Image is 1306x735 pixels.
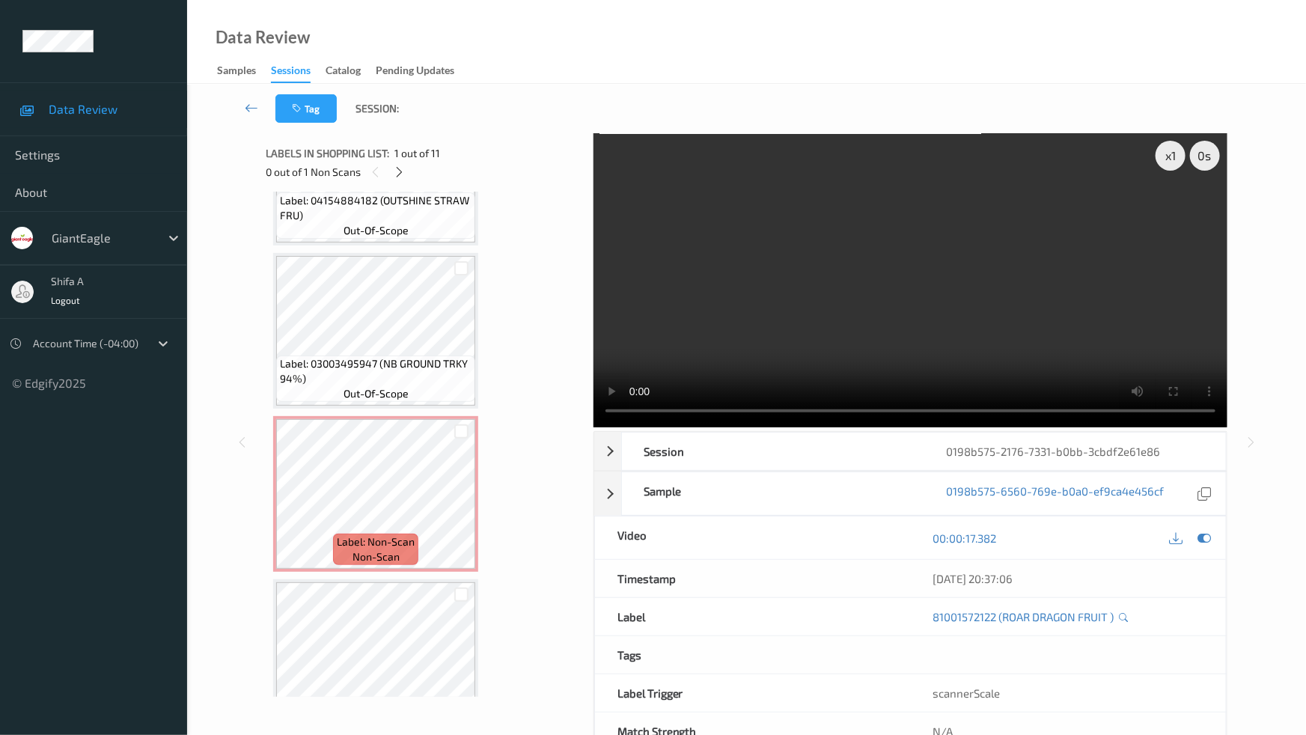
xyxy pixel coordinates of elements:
button: Tag [275,94,337,123]
div: 0198b575-2176-7331-b0bb-3cbdf2e61e86 [924,433,1226,470]
a: Pending Updates [376,61,469,82]
div: Sessions [271,63,311,83]
div: Samples [217,63,256,82]
div: Sample0198b575-6560-769e-b0a0-ef9ca4e456cf [594,472,1227,516]
div: [DATE] 20:37:06 [933,571,1203,586]
div: Timestamp [595,560,911,597]
div: Video [595,516,911,559]
div: x 1 [1156,141,1186,171]
a: 00:00:17.382 [933,531,996,546]
div: Label [595,598,911,635]
span: Label: 03003495947 (NB GROUND TRKY 94%) [280,356,472,386]
span: 1 out of 11 [394,146,440,161]
div: scannerScale [910,674,1226,712]
a: 0198b575-6560-769e-b0a0-ef9ca4e456cf [946,484,1164,504]
span: Labels in shopping list: [266,146,389,161]
div: Session0198b575-2176-7331-b0bb-3cbdf2e61e86 [594,432,1227,471]
a: Catalog [326,61,376,82]
a: Sessions [271,61,326,83]
div: Data Review [216,30,310,45]
span: non-scan [353,549,400,564]
div: Sample [622,472,924,515]
span: Label: Non-Scan [337,534,415,549]
div: Session [622,433,924,470]
div: 0 s [1190,141,1220,171]
a: 81001572122 (ROAR DRAGON FRUIT ) [933,609,1114,624]
a: Samples [217,61,271,82]
div: Tags [595,636,911,674]
span: out-of-scope [344,386,409,401]
div: 0 out of 1 Non Scans [266,162,583,181]
div: Catalog [326,63,361,82]
div: Pending Updates [376,63,454,82]
span: out-of-scope [344,223,409,238]
div: Label Trigger [595,674,911,712]
span: Session: [356,101,399,116]
span: Label: 04154884182 (OUTSHINE STRAW FRU) [280,193,472,223]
